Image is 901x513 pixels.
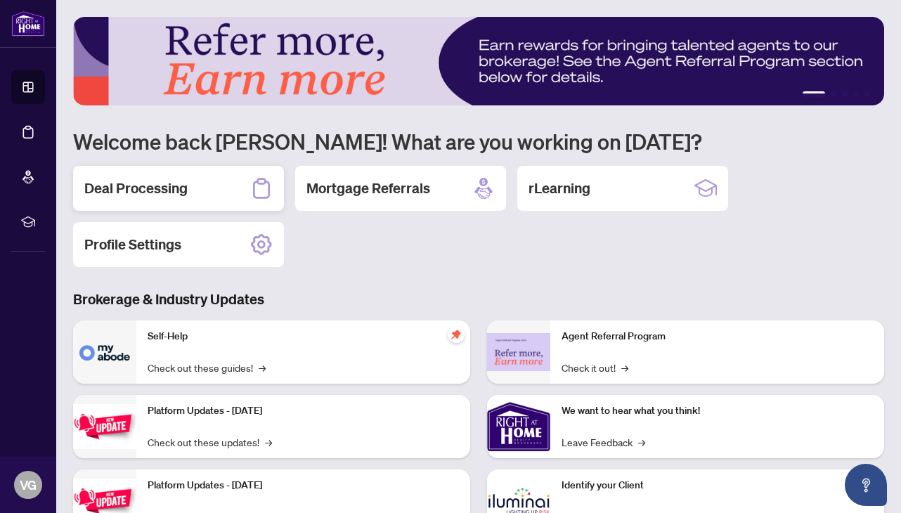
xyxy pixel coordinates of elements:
a: Check out these updates!→ [148,434,272,450]
span: VG [20,475,37,495]
img: Self-Help [73,320,136,384]
p: Platform Updates - [DATE] [148,478,459,493]
img: Slide 0 [73,17,884,105]
span: → [621,360,628,375]
button: 5 [864,91,870,97]
button: 1 [803,91,825,97]
p: We want to hear what you think! [562,403,873,419]
img: Agent Referral Program [487,333,550,372]
button: 3 [842,91,848,97]
span: → [265,434,272,450]
h2: rLearning [529,178,590,198]
p: Platform Updates - [DATE] [148,403,459,419]
span: pushpin [448,326,465,343]
a: Leave Feedback→ [562,434,645,450]
span: → [259,360,266,375]
h3: Brokerage & Industry Updates [73,290,884,309]
img: Platform Updates - July 21, 2025 [73,404,136,448]
button: Open asap [845,464,887,506]
a: Check out these guides!→ [148,360,266,375]
p: Agent Referral Program [562,329,873,344]
a: Check it out!→ [562,360,628,375]
button: 4 [853,91,859,97]
p: Identify your Client [562,478,873,493]
span: → [638,434,645,450]
img: logo [11,11,45,37]
img: We want to hear what you think! [487,395,550,458]
button: 2 [831,91,836,97]
h2: Deal Processing [84,178,188,198]
h2: Mortgage Referrals [306,178,430,198]
h1: Welcome back [PERSON_NAME]! What are you working on [DATE]? [73,128,884,155]
h2: Profile Settings [84,235,181,254]
p: Self-Help [148,329,459,344]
